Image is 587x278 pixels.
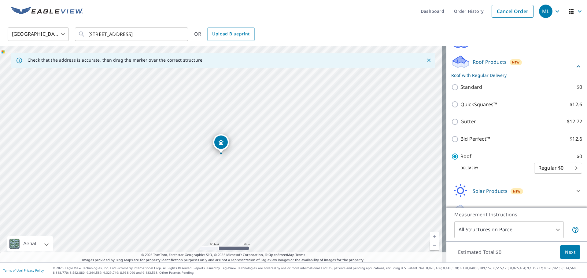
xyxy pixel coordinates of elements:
[451,55,582,78] div: Roof ProductsNewRoof with Regular Delivery
[88,26,175,43] input: Search by address or latitude-longitude
[24,268,44,273] a: Privacy Policy
[460,101,497,108] p: QuickSquares™
[141,252,305,258] span: © 2025 TomTom, Earthstar Geographics SIO, © 2025 Microsoft Corporation, ©
[572,226,579,233] span: Your report will include each building or structure inside the parcel boundary. In some cases, du...
[3,268,22,273] a: Terms of Use
[513,189,521,194] span: New
[454,211,579,218] p: Measurement Instructions
[430,241,439,250] a: Current Level 19, Zoom Out
[570,101,582,108] p: $12.6
[460,135,490,143] p: Bid Perfect™
[460,83,482,91] p: Standard
[451,165,534,171] p: Delivery
[213,134,229,153] div: Dropped pin, building 1, Residential property, 145 Old Vineyard Ln Rockwall, TX 75032
[454,221,564,238] div: All Structures on Parcel
[451,204,582,218] div: Walls ProductsNew
[560,245,580,259] button: Next
[534,160,582,177] div: Regular $0
[451,184,582,198] div: Solar ProductsNew
[430,232,439,241] a: Current Level 19, Zoom In
[512,60,520,65] span: New
[565,248,575,256] span: Next
[425,56,433,64] button: Close
[453,245,506,259] p: Estimated Total: $0
[460,118,476,125] p: Gutter
[3,269,44,272] p: |
[577,153,582,160] p: $0
[460,153,472,160] p: Roof
[11,7,83,16] img: EV Logo
[268,252,294,257] a: OpenStreetMap
[194,27,255,41] div: OR
[473,187,508,195] p: Solar Products
[567,118,582,125] p: $12.72
[21,236,38,251] div: Aerial
[212,30,249,38] span: Upload Blueprint
[473,58,507,66] p: Roof Products
[539,5,552,18] div: ML
[53,266,584,275] p: © 2025 Eagle View Technologies, Inc. and Pictometry International Corp. All Rights Reserved. Repo...
[7,236,53,251] div: Aerial
[577,83,582,91] p: $0
[8,26,69,43] div: [GEOGRAPHIC_DATA]
[570,135,582,143] p: $12.6
[451,72,575,78] p: Roof with Regular Delivery
[492,5,533,18] a: Cancel Order
[295,252,305,257] a: Terms
[28,57,204,63] p: Check that the address is accurate, then drag the marker over the correct structure.
[207,27,254,41] a: Upload Blueprint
